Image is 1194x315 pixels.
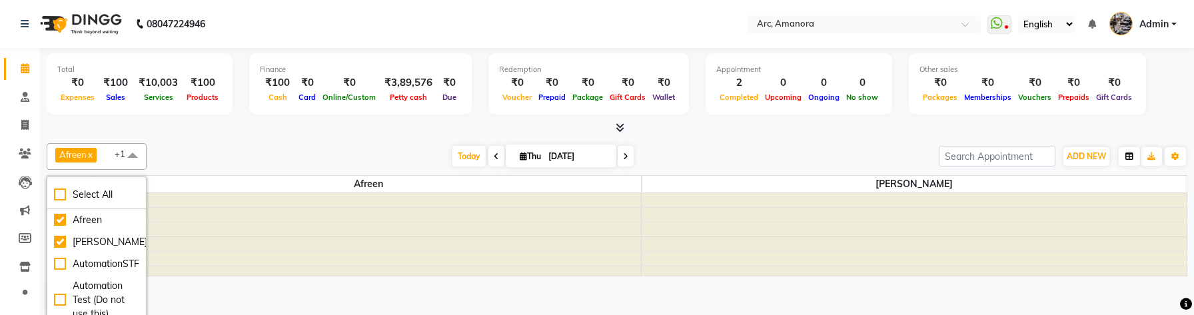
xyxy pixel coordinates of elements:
[516,151,544,161] span: Thu
[805,93,843,102] span: Ongoing
[499,75,535,91] div: ₹0
[919,75,961,91] div: ₹0
[265,93,291,102] span: Cash
[439,93,460,102] span: Due
[535,93,569,102] span: Prepaid
[1055,93,1093,102] span: Prepaids
[762,93,805,102] span: Upcoming
[57,75,98,91] div: ₹0
[1093,93,1135,102] span: Gift Cards
[606,93,649,102] span: Gift Cards
[295,93,319,102] span: Card
[716,93,762,102] span: Completed
[98,75,133,91] div: ₹100
[843,93,882,102] span: No show
[939,146,1055,166] input: Search Appointment
[96,176,641,192] span: Afreen
[260,64,461,75] div: Finance
[1093,75,1135,91] div: ₹0
[642,176,1187,192] span: [PERSON_NAME]
[961,93,1015,102] span: Memberships
[499,93,535,102] span: Voucher
[1139,17,1169,31] span: Admin
[54,235,139,249] div: [PERSON_NAME]
[452,146,486,166] span: Today
[147,5,205,43] b: 08047224946
[54,257,139,271] div: AutomationSTF
[133,75,183,91] div: ₹10,003
[1067,151,1106,161] span: ADD NEW
[499,64,678,75] div: Redemption
[1015,75,1055,91] div: ₹0
[183,75,222,91] div: ₹100
[1055,75,1093,91] div: ₹0
[716,75,762,91] div: 2
[59,149,87,160] span: Afreen
[1063,147,1109,166] button: ADD NEW
[1109,12,1133,35] img: Admin
[606,75,649,91] div: ₹0
[569,75,606,91] div: ₹0
[762,75,805,91] div: 0
[87,149,93,160] a: x
[843,75,882,91] div: 0
[379,75,438,91] div: ₹3,89,576
[141,93,177,102] span: Services
[1015,93,1055,102] span: Vouchers
[649,75,678,91] div: ₹0
[544,147,611,166] input: 2025-09-04
[805,75,843,91] div: 0
[34,5,125,43] img: logo
[569,93,606,102] span: Package
[54,188,139,202] div: Select All
[103,93,129,102] span: Sales
[716,64,882,75] div: Appointment
[319,75,379,91] div: ₹0
[319,93,379,102] span: Online/Custom
[438,75,461,91] div: ₹0
[57,93,98,102] span: Expenses
[47,176,95,190] div: Therapist
[386,93,430,102] span: Petty cash
[295,75,319,91] div: ₹0
[535,75,569,91] div: ₹0
[54,213,139,227] div: Afreen
[649,93,678,102] span: Wallet
[115,149,135,159] span: +1
[961,75,1015,91] div: ₹0
[919,93,961,102] span: Packages
[919,64,1135,75] div: Other sales
[57,64,222,75] div: Total
[183,93,222,102] span: Products
[260,75,295,91] div: ₹100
